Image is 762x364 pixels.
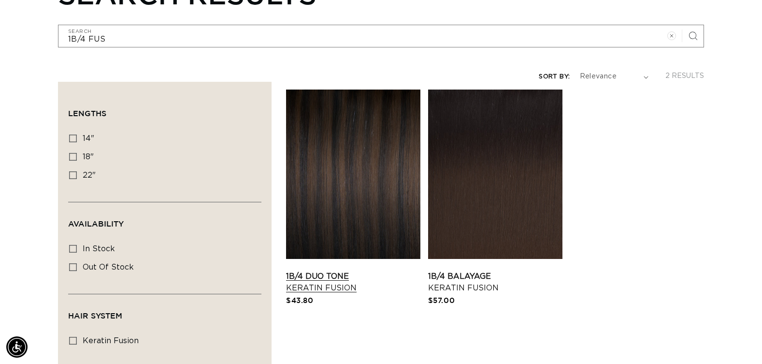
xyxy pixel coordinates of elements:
[286,271,420,294] a: 1B/4 Duo Tone Keratin Fusion
[83,135,94,142] span: 14"
[6,336,28,358] div: Accessibility Menu
[68,109,106,118] span: Lengths
[68,92,261,127] summary: Lengths (0 selected)
[661,25,682,46] button: Clear search term
[682,25,704,46] button: Search
[83,337,139,345] span: keratin fusion
[68,311,122,320] span: Hair System
[68,202,261,237] summary: Availability (0 selected)
[665,73,704,79] span: 2 results
[83,153,94,161] span: 18"
[428,271,562,294] a: 1B/4 Balayage Keratin Fusion
[539,74,570,80] label: Sort by:
[83,171,96,179] span: 22"
[83,245,115,253] span: In stock
[83,263,134,271] span: Out of stock
[68,219,124,228] span: Availability
[58,25,704,47] input: Search
[714,318,762,364] iframe: Chat Widget
[68,294,261,329] summary: Hair System (0 selected)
